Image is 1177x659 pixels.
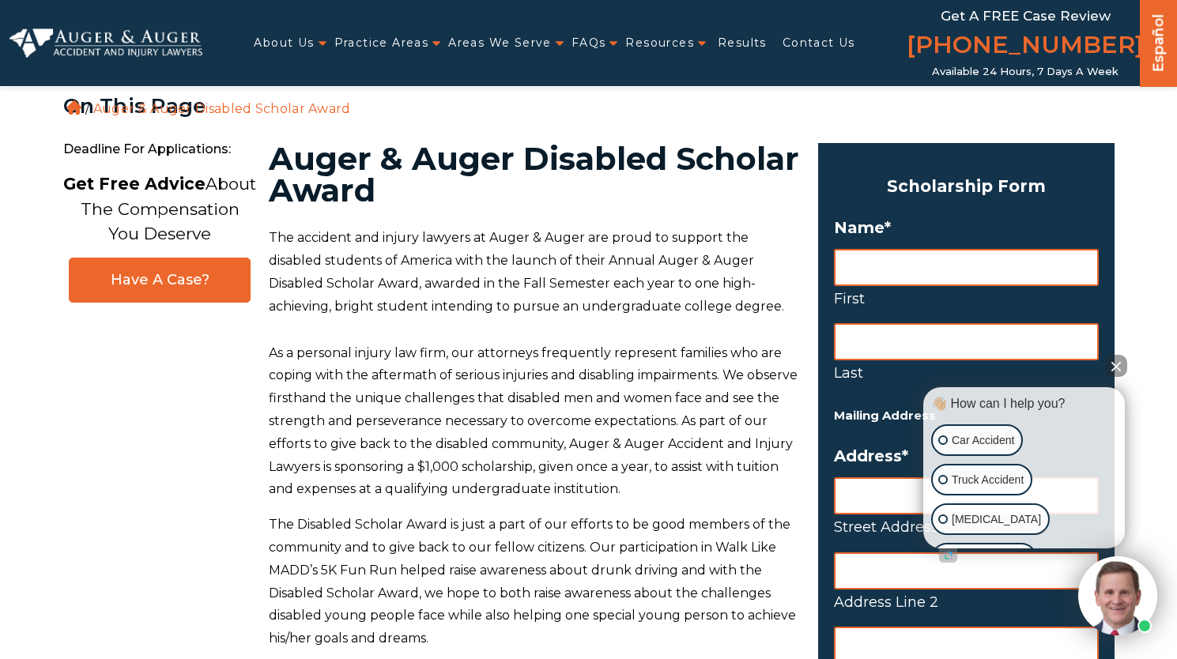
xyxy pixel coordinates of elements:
span: Available 24 Hours, 7 Days a Week [932,66,1119,78]
h1: Auger & Auger Disabled Scholar Award [269,143,799,206]
a: Home [67,100,81,115]
label: Address Line 2 [834,589,1099,615]
p: Truck Accident [952,470,1024,490]
a: Results [718,27,767,59]
img: Auger & Auger Accident and Injury Lawyers Logo [9,28,202,58]
a: FAQs [572,27,606,59]
li: Auger & Auger Disabled Scholar Award [89,101,355,116]
label: Street Address [834,514,1099,540]
a: Open intaker chat [939,548,957,563]
p: [MEDICAL_DATA] [952,510,1041,529]
p: Car Accident [952,431,1014,450]
a: Have A Case? [69,258,251,303]
span: Deadline for Applications: [63,134,257,166]
div: 👋🏼 How can I help you? [927,395,1121,412]
img: Intaker widget Avatar [1078,556,1157,635]
a: Practice Areas [334,27,429,59]
p: The accident and injury lawyers at Auger & Auger are proud to support the disabled students of Am... [269,227,799,318]
a: Resources [625,27,694,59]
a: Areas We Serve [448,27,552,59]
a: [PHONE_NUMBER] [907,28,1144,66]
span: Have A Case? [85,271,234,289]
strong: Get Free Advice [63,174,206,194]
label: Name [834,218,1099,237]
p: As a personal injury law firm, our attorneys frequently represent families who are coping with th... [269,342,799,502]
p: About The Compensation You Deserve [63,171,256,247]
p: The Disabled Scholar Award is just a part of our efforts to be good members of the community and ... [269,514,799,650]
h5: Mailing Address [834,405,1099,427]
span: Get a FREE Case Review [941,8,1111,24]
label: Address [834,446,1099,465]
button: Close Intaker Chat Widget [1105,355,1127,377]
a: Contact Us [783,27,855,59]
label: First [834,286,1099,311]
h3: Scholarship Form [834,171,1099,201]
a: About Us [254,27,314,59]
label: Last [834,360,1099,386]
